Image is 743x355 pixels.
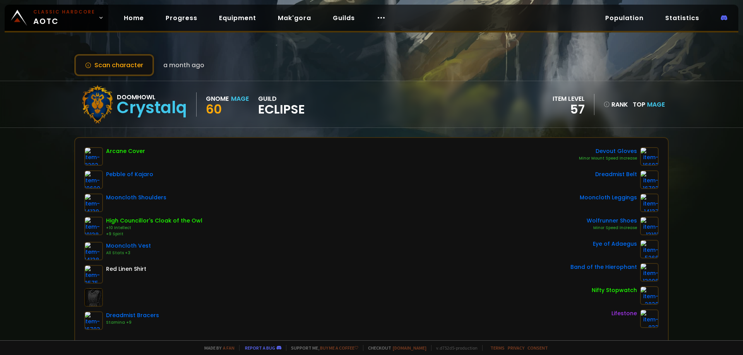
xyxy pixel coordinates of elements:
div: Dreadmist Belt [595,170,637,178]
div: Devout Gloves [579,147,637,155]
div: Wolfrunner Shoes [587,217,637,225]
a: [DOMAIN_NAME] [393,345,426,351]
div: Minor Mount Speed Increase [579,155,637,161]
a: Guilds [327,10,361,26]
span: Checkout [363,345,426,351]
div: Doomhowl [117,92,187,102]
div: +9 Spirit [106,231,202,237]
div: Mooncloth Vest [106,242,151,250]
div: Lifestone [611,309,637,318]
a: Report a bug [245,345,275,351]
div: Mooncloth Shoulders [106,194,166,202]
img: item-16692 [640,147,659,166]
img: item-16703 [84,311,103,330]
span: Eclipse [258,104,305,115]
a: Buy me a coffee [320,345,358,351]
div: Mage [231,94,249,104]
div: Stamina +9 [106,319,159,326]
img: item-19600 [84,170,103,189]
a: Population [599,10,650,26]
img: item-14137 [640,194,659,212]
div: Top [633,100,665,109]
img: item-833 [640,309,659,328]
a: Classic HardcoreAOTC [5,5,108,31]
img: item-13101 [640,217,659,235]
small: Classic Hardcore [33,8,95,15]
span: a month ago [163,60,204,70]
span: Mage [647,100,665,109]
div: 57 [553,104,585,115]
a: Equipment [213,10,262,26]
div: High Councillor's Cloak of the Owl [106,217,202,225]
div: item level [553,94,585,104]
span: 60 [206,100,222,118]
span: Support me, [286,345,358,351]
div: Minor Speed Increase [587,225,637,231]
img: item-13096 [640,263,659,282]
div: Nifty Stopwatch [592,286,637,294]
a: Statistics [659,10,705,26]
img: item-5266 [640,240,659,258]
a: Privacy [508,345,524,351]
a: a fan [223,345,235,351]
div: Pebble of Kajaro [106,170,153,178]
div: Mooncloth Leggings [580,194,637,202]
div: Arcane Cover [106,147,145,155]
div: Dreadmist Bracers [106,311,159,319]
div: +10 Intellect [106,225,202,231]
div: Red Linen Shirt [106,265,146,273]
img: item-10138 [84,217,103,235]
span: Made by [200,345,235,351]
img: item-2575 [84,265,103,284]
div: Crystalq [117,102,187,114]
a: Consent [527,345,548,351]
div: All Stats +3 [106,250,151,256]
div: Gnome [206,94,229,104]
a: Progress [159,10,204,26]
div: Band of the Hierophant [570,263,637,271]
a: Home [118,10,150,26]
div: rank [604,100,628,109]
img: item-16702 [640,170,659,189]
div: Eye of Adaegus [593,240,637,248]
span: AOTC [33,8,95,27]
img: item-14138 [84,242,103,260]
a: Terms [490,345,505,351]
span: v. d752d5 - production [431,345,478,351]
div: guild [258,94,305,115]
img: item-8292 [84,147,103,166]
a: Mak'gora [272,10,317,26]
img: item-2820 [640,286,659,305]
img: item-14139 [84,194,103,212]
button: Scan character [74,54,154,76]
